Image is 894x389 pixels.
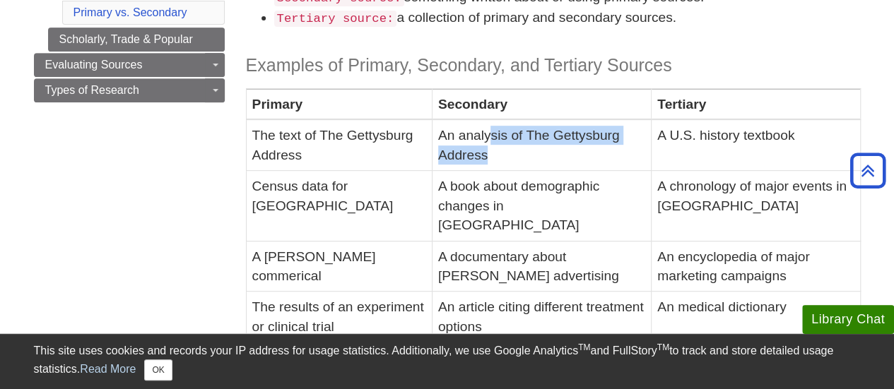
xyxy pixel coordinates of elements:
[45,59,143,71] span: Evaluating Sources
[432,89,651,120] th: Secondary
[432,171,651,241] td: A book about demographic changes in [GEOGRAPHIC_DATA]
[246,89,432,120] th: Primary
[34,78,225,102] a: Types of Research
[274,8,861,28] li: a collection of primary and secondary sources.
[432,292,651,342] td: An article citing different treatment options
[652,171,860,241] td: A chronology of major events in [GEOGRAPHIC_DATA]
[73,6,187,18] a: Primary vs. Secondary
[246,171,432,241] td: Census data for [GEOGRAPHIC_DATA]
[48,28,225,52] a: Scholarly, Trade & Popular
[432,241,651,292] td: A documentary about [PERSON_NAME] advertising
[246,55,861,76] h3: Examples of Primary, Secondary, and Tertiary Sources
[34,53,225,77] a: Evaluating Sources
[432,120,651,171] td: An analysis of The Gettysburg Address
[246,241,432,292] td: A [PERSON_NAME] commerical
[652,241,860,292] td: An encyclopedia of major marketing campaigns
[274,11,397,27] code: Tertiary source:
[802,305,894,334] button: Library Chat
[652,292,860,342] td: An medical dictionary
[845,161,890,180] a: Back to Top
[80,363,136,375] a: Read More
[657,342,669,352] sup: TM
[578,342,590,352] sup: TM
[144,359,172,381] button: Close
[246,292,432,342] td: The results of an experiment or clinical trial
[246,120,432,171] td: The text of The Gettysburg Address
[45,84,139,96] span: Types of Research
[34,342,861,381] div: This site uses cookies and records your IP address for usage statistics. Additionally, we use Goo...
[652,89,860,120] th: Tertiary
[652,120,860,171] td: A U.S. history textbook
